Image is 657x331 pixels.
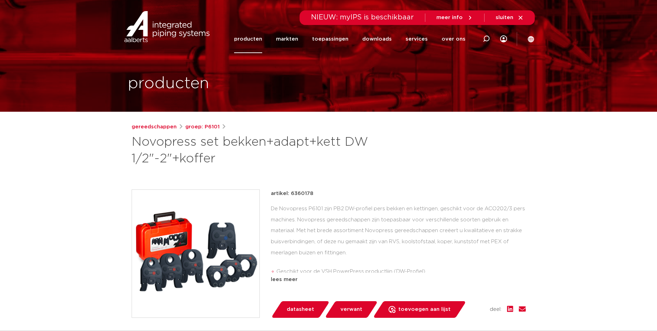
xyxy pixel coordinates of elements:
span: meer info [436,15,463,20]
span: sluiten [496,15,513,20]
div: De Novopress P6101 zijn PB2 DW-profiel pers bekken en kettingen, geschikt voor de ACO202/3 pers m... [271,203,526,273]
a: producten [234,25,262,53]
a: groep: P6101 [185,123,220,131]
div: lees meer [271,275,526,284]
a: services [406,25,428,53]
nav: Menu [234,25,465,53]
span: NIEUW: myIPS is beschikbaar [311,14,414,21]
img: Product Image for Novopress set bekken+adapt+kett DW 1/2"-2"+koffer [132,190,259,317]
a: toepassingen [312,25,348,53]
a: downloads [362,25,392,53]
div: my IPS [500,25,507,53]
a: markten [276,25,298,53]
a: meer info [436,15,473,21]
span: deel: [490,305,501,314]
a: over ons [442,25,465,53]
a: datasheet [271,301,330,318]
li: Geschikt voor de VSH PowerPress productlijn (DW-Profiel) [276,266,526,277]
span: toevoegen aan lijst [398,304,451,315]
span: datasheet [287,304,314,315]
a: sluiten [496,15,524,21]
span: verwant [340,304,362,315]
p: artikel: 6360178 [271,189,313,198]
h1: producten [128,73,209,95]
a: gereedschappen [132,123,177,131]
h1: Novopress set bekken+adapt+kett DW 1/2"-2"+koffer [132,134,392,167]
a: verwant [325,301,378,318]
